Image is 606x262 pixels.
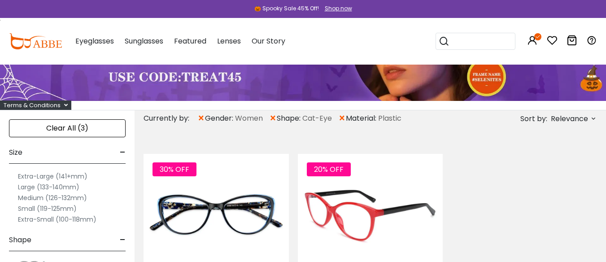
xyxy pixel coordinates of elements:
span: material: [346,113,378,124]
label: Extra-Large (141+mm) [18,171,87,182]
span: Relevance [551,111,588,127]
span: Sunglasses [125,36,163,46]
span: Lenses [217,36,241,46]
span: Plastic [378,113,401,124]
span: Cat-Eye [302,113,332,124]
span: × [197,110,205,127]
div: 🎃 Spooky Sale 45% Off! [254,4,319,13]
span: Our Story [252,36,285,46]
span: Size [9,142,22,163]
span: × [338,110,346,127]
span: shape: [277,113,302,124]
img: abbeglasses.com [9,33,62,49]
span: Eyeglasses [75,36,114,46]
span: - [120,229,126,251]
label: Medium (126-132mm) [18,192,87,203]
div: Currently by: [144,110,197,127]
a: Shop now [320,4,352,12]
span: × [269,110,277,127]
div: Clear All (3) [9,119,126,137]
span: gender: [205,113,235,124]
span: 30% OFF [153,162,196,176]
label: Small (119-125mm) [18,203,77,214]
span: Shape [9,229,31,251]
span: Sort by: [520,114,547,124]
div: Shop now [325,4,352,13]
span: - [120,142,126,163]
label: Large (133-140mm) [18,182,79,192]
label: Extra-Small (100-118mm) [18,214,96,225]
span: Featured [174,36,206,46]
span: Women [235,113,263,124]
span: 20% OFF [307,162,351,176]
